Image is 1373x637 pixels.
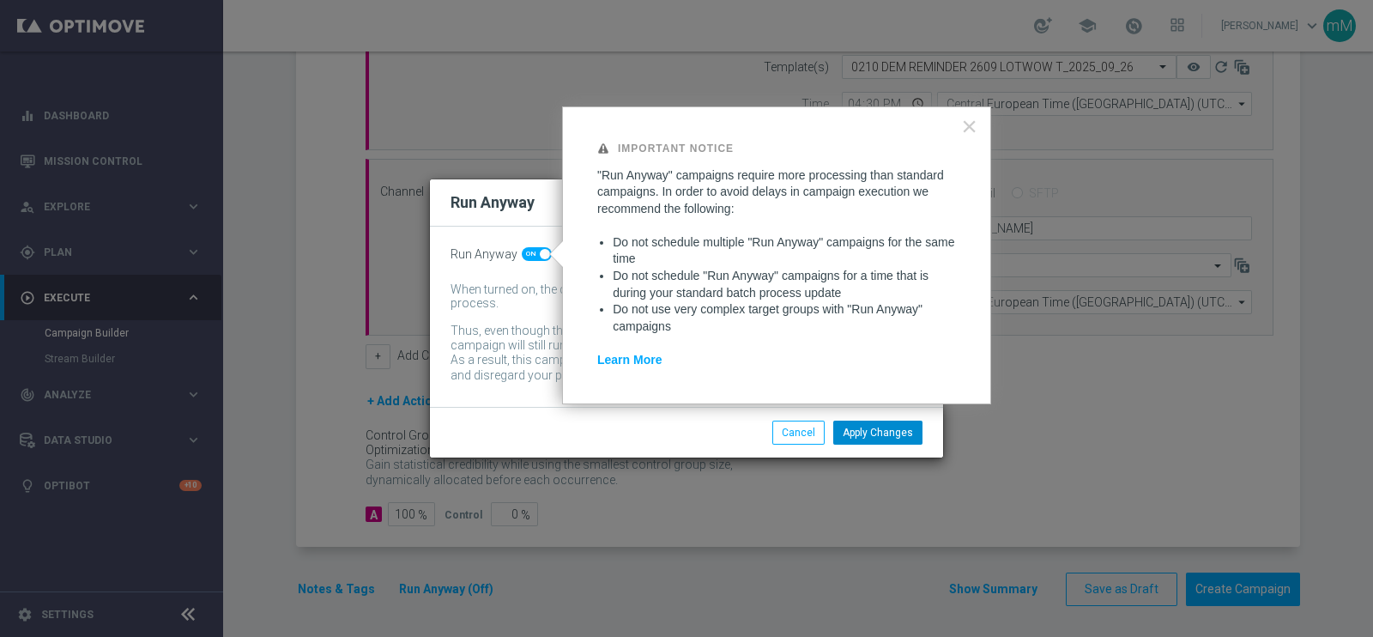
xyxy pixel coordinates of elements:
[597,353,662,367] a: Learn More
[618,143,734,155] strong: Important Notice
[451,192,535,213] h2: Run Anyway
[772,421,825,445] button: Cancel
[613,234,956,268] li: Do not schedule multiple "Run Anyway" campaigns for the same time
[451,324,897,353] div: Thus, even though the batch-data process might not be complete by then, the campaign will still r...
[613,268,956,301] li: Do not schedule "Run Anyway" campaigns for a time that is during your standard batch process update
[597,167,956,218] p: "Run Anyway" campaigns require more processing than standard campaigns. In order to avoid delays ...
[961,112,977,140] button: Close
[613,301,956,335] li: Do not use very complex target groups with "Run Anyway" campaigns
[833,421,922,445] button: Apply Changes
[451,247,517,262] span: Run Anyway
[451,353,897,386] div: As a result, this campaign might include customers whose data has been changed and disregard your...
[451,282,897,312] div: When turned on, the campaign will be executed regardless of your site's batch-data process.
